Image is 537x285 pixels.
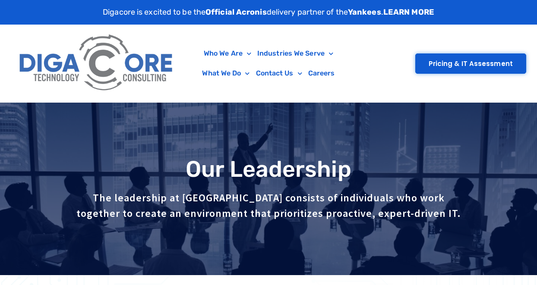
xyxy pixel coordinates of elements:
[103,6,434,18] p: Digacore is excited to be the delivery partner of the .
[4,157,533,182] h1: Our Leadership
[253,63,305,83] a: Contact Us
[201,44,254,63] a: Who We Are
[15,29,178,98] img: Digacore Logo
[70,190,467,221] p: The leadership at [GEOGRAPHIC_DATA] consists of individuals who work together to create an enviro...
[429,60,513,67] span: Pricing & IT Assessment
[305,63,338,83] a: Careers
[348,7,381,17] strong: Yankees
[183,44,354,83] nav: Menu
[199,63,253,83] a: What We Do
[415,53,526,74] a: Pricing & IT Assessment
[383,7,434,17] a: LEARN MORE
[205,7,267,17] strong: Official Acronis
[254,44,336,63] a: Industries We Serve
